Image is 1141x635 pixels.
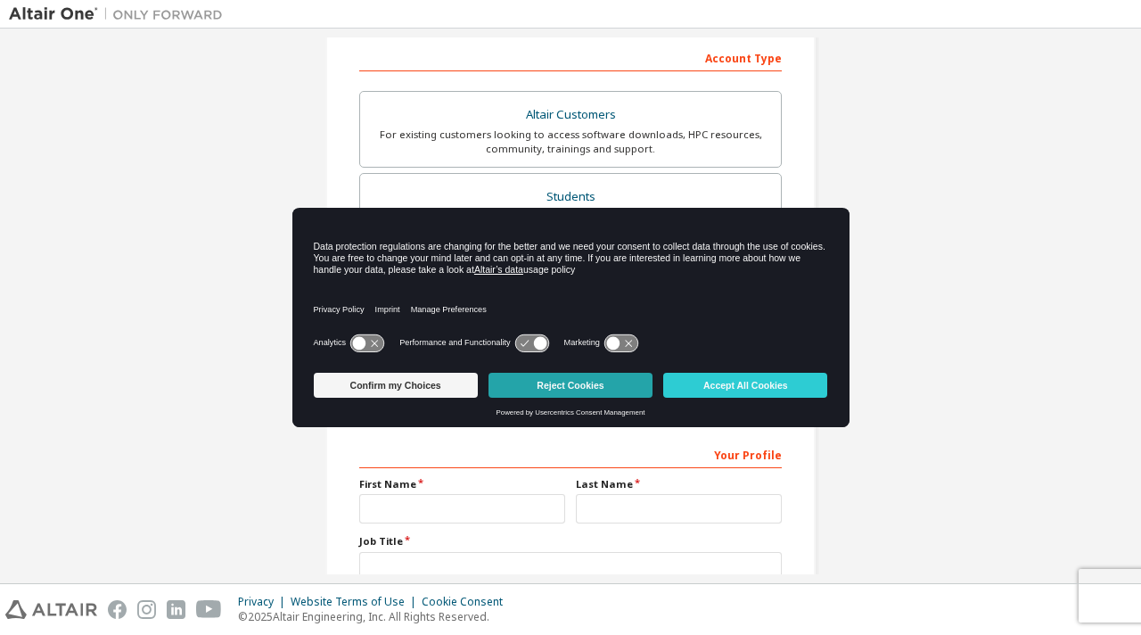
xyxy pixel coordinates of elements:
[359,477,565,491] label: First Name
[167,600,185,619] img: linkedin.svg
[359,43,782,71] div: Account Type
[9,5,232,23] img: Altair One
[238,595,291,609] div: Privacy
[422,595,513,609] div: Cookie Consent
[576,477,782,491] label: Last Name
[371,103,770,128] div: Altair Customers
[238,609,513,624] p: © 2025 Altair Engineering, Inc. All Rights Reserved.
[359,440,782,468] div: Your Profile
[196,600,222,619] img: youtube.svg
[5,600,97,619] img: altair_logo.svg
[371,185,770,210] div: Students
[137,600,156,619] img: instagram.svg
[291,595,422,609] div: Website Terms of Use
[371,128,770,156] div: For existing customers looking to access software downloads, HPC resources, community, trainings ...
[108,600,127,619] img: facebook.svg
[359,534,782,548] label: Job Title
